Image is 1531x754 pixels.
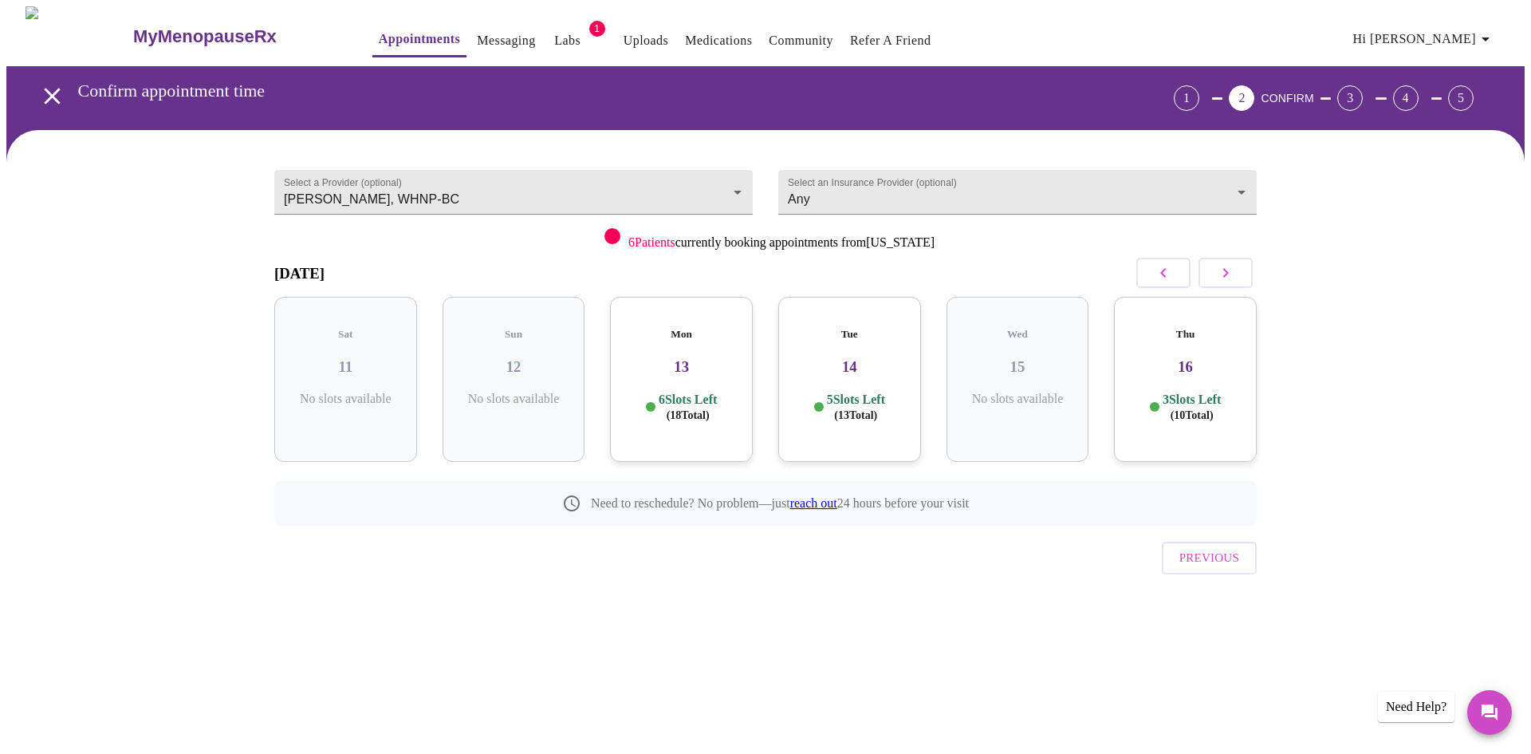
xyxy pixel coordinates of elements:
h3: 13 [623,358,740,376]
p: 3 Slots Left [1163,392,1221,423]
a: Medications [685,30,752,52]
button: Messaging [470,25,541,57]
h5: Thu [1127,328,1244,341]
h3: MyMenopauseRx [133,26,277,47]
h3: 12 [455,358,573,376]
img: MyMenopauseRx Logo [26,6,132,66]
span: Hi [PERSON_NAME] [1353,28,1495,50]
button: Hi [PERSON_NAME] [1347,23,1501,55]
h3: [DATE] [274,265,325,282]
div: 5 [1448,85,1474,111]
p: 5 Slots Left [827,392,885,423]
span: 1 [589,21,605,37]
h3: 16 [1127,358,1244,376]
p: No slots available [455,392,573,406]
div: 4 [1393,85,1419,111]
p: Need to reschedule? No problem—just 24 hours before your visit [591,496,969,511]
span: 6 Patients [628,235,675,249]
a: Messaging [477,30,535,52]
button: open drawer [29,73,76,120]
span: ( 13 Total) [834,409,877,421]
span: CONFIRM [1261,92,1313,105]
div: 2 [1229,85,1254,111]
h3: 15 [959,358,1076,376]
a: MyMenopauseRx [132,9,340,65]
p: 6 Slots Left [659,392,717,423]
a: Appointments [379,28,460,50]
p: No slots available [959,392,1076,406]
div: Need Help? [1378,692,1454,722]
h5: Tue [791,328,908,341]
h3: Confirm appointment time [78,81,1085,101]
h5: Mon [623,328,740,341]
a: Refer a Friend [850,30,931,52]
button: Community [762,25,840,57]
div: Any [778,170,1257,215]
div: [PERSON_NAME], WHNP-BC [274,170,753,215]
a: Community [769,30,833,52]
div: 1 [1174,85,1199,111]
h3: 11 [287,358,404,376]
button: Labs [542,25,593,57]
button: Uploads [617,25,675,57]
span: ( 18 Total) [667,409,710,421]
button: Medications [679,25,758,57]
span: ( 10 Total) [1171,409,1214,421]
button: Messages [1467,690,1512,735]
h3: 14 [791,358,908,376]
button: Previous [1162,542,1257,574]
h5: Sun [455,328,573,341]
a: reach out [790,496,837,510]
h5: Sat [287,328,404,341]
a: Uploads [624,30,669,52]
p: currently booking appointments from [US_STATE] [628,235,935,250]
button: Appointments [372,23,466,57]
span: Previous [1179,547,1239,568]
h5: Wed [959,328,1076,341]
button: Refer a Friend [844,25,938,57]
div: 3 [1337,85,1363,111]
p: No slots available [287,392,404,406]
a: Labs [554,30,581,52]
